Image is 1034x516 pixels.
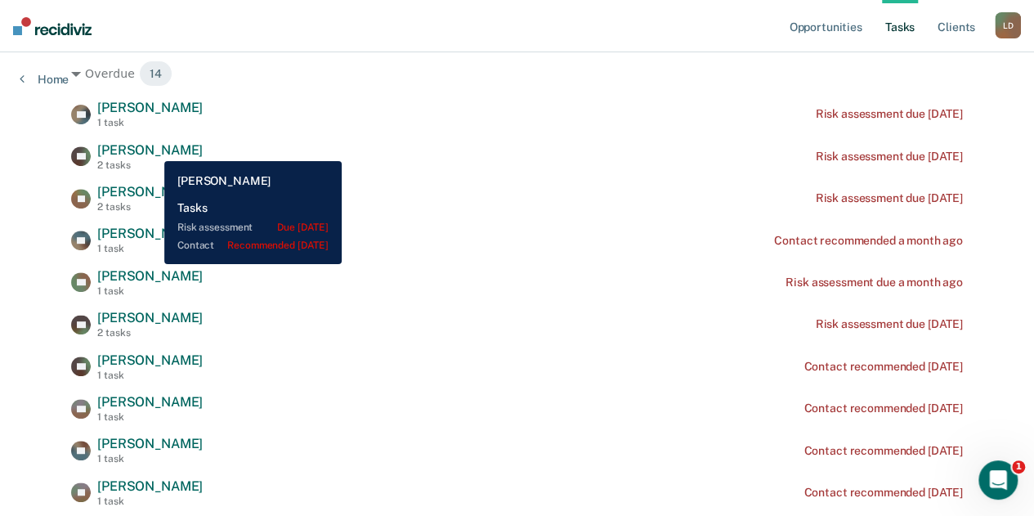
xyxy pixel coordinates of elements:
div: 1 task [97,285,203,297]
div: 1 task [97,453,203,464]
div: Contact recommended [DATE] [803,360,962,374]
div: Contact recommended a month ago [774,234,963,248]
div: Risk assessment due a month ago [786,276,963,289]
div: 2 tasks [97,159,203,171]
button: LD [995,12,1021,38]
span: 14 [139,61,172,87]
div: Risk assessment due [DATE] [815,150,962,164]
span: [PERSON_NAME] [97,100,203,115]
div: Contact recommended [DATE] [803,402,962,415]
div: 2 tasks [97,201,203,213]
span: [PERSON_NAME] [97,142,203,158]
iframe: Intercom live chat [978,460,1018,500]
div: Contact recommended [DATE] [803,486,962,500]
div: 1 task [97,411,203,423]
span: [PERSON_NAME] [97,310,203,325]
span: [PERSON_NAME] [97,268,203,284]
span: [PERSON_NAME] [97,478,203,494]
div: Risk assessment due [DATE] [815,317,962,331]
div: Risk assessment due [DATE] [815,191,962,205]
div: Contact recommended [DATE] [803,444,962,458]
div: Overdue 14 [71,61,963,87]
span: [PERSON_NAME] [97,184,203,200]
div: L D [995,12,1021,38]
span: [PERSON_NAME] [97,394,203,410]
span: [PERSON_NAME] [97,352,203,368]
span: [PERSON_NAME] [97,226,203,241]
div: 1 task [97,243,203,254]
div: 1 task [97,496,203,507]
img: Recidiviz [13,17,92,35]
div: 1 task [97,370,203,381]
div: 1 task [97,117,203,128]
div: 2 tasks [97,327,203,339]
a: Home [20,72,69,87]
span: 1 [1012,460,1025,473]
div: Risk assessment due [DATE] [815,107,962,121]
span: [PERSON_NAME] [97,436,203,451]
